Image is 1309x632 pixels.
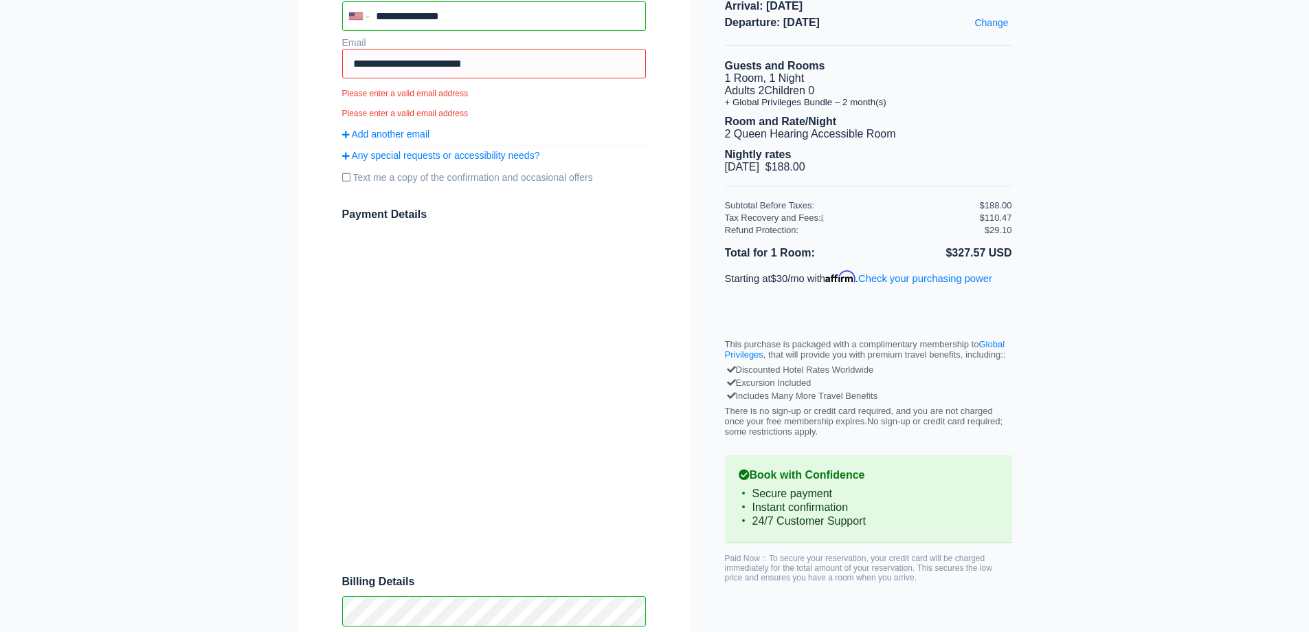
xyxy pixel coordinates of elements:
li: Secure payment [739,487,998,501]
div: $110.47 [980,213,1012,223]
p: Starting at /mo with . [725,270,1012,284]
li: 2 Queen Hearing Accessible Room [725,128,1012,140]
small: Please enter a valid email address [342,89,646,98]
a: Any special requests or accessibility needs? [342,150,646,161]
a: Change [971,14,1011,32]
div: Refund Protection: [725,225,985,235]
a: Add another email [342,129,646,140]
div: Subtotal Before Taxes: [725,200,980,210]
li: Instant confirmation [739,501,998,514]
small: Please enter a valid email address [342,109,646,118]
span: [DATE] $188.00 [725,161,805,173]
span: Paid Now :: To secure your reservation, your credit card will be charged immediately for the tota... [725,554,992,582]
div: Tax Recovery and Fees: [725,213,980,223]
b: Nightly rates [725,149,792,160]
span: $30 [771,273,788,284]
span: Payment Details [342,208,427,220]
a: Global Privileges [725,339,1005,360]
div: Includes Many More Travel Benefits [728,389,1009,402]
b: Room and Rate/Night [725,116,837,127]
li: + Global Privileges Bundle – 2 month(s) [725,97,1012,107]
iframe: PayPal Message 1 [725,296,1012,310]
span: No sign-up or credit card required; some restrictions apply. [725,416,1003,437]
p: There is no sign-up or credit card required, and you are not charged once your free membership ex... [725,406,1012,437]
span: Departure: [DATE] [725,17,1012,29]
li: 24/7 Customer Support [739,514,998,528]
div: United States: +1 [344,3,372,30]
li: 1 Room, 1 Night [725,72,1012,85]
span: Billing Details [342,576,646,588]
label: Email [342,37,366,48]
div: $188.00 [980,200,1012,210]
label: Text me a copy of the confirmation and occasional offers [342,166,646,188]
div: Excursion Included [728,376,1009,389]
iframe: Secure payment input frame [339,226,649,560]
div: Discounted Hotel Rates Worldwide [728,363,1009,376]
p: This purchase is packaged with a complimentary membership to , that will provide you with premium... [725,339,1012,360]
b: Guests and Rooms [725,60,825,72]
span: Affirm [825,270,855,283]
a: Check your purchasing power - Learn more about Affirm Financing (opens in modal) [858,273,992,284]
b: Book with Confidence [739,469,998,481]
div: $29.10 [985,225,1012,235]
span: Children 0 [764,85,814,96]
li: $327.57 USD [869,244,1012,262]
li: Adults 2 [725,85,1012,97]
li: Total for 1 Room: [725,244,869,262]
